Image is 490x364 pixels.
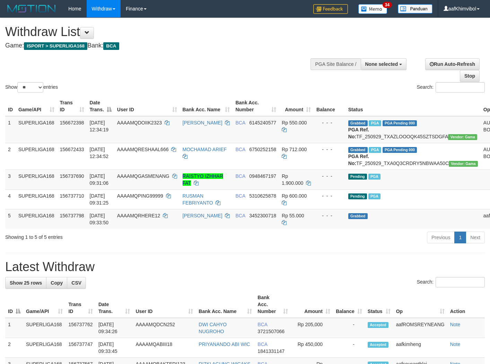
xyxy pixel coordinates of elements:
[23,291,65,318] th: Game/API: activate to sort column ascending
[249,173,276,179] span: Copy 0948467197 to clipboard
[316,192,343,199] div: - - -
[255,291,291,318] th: Bank Acc. Number: activate to sort column ascending
[368,193,380,199] span: Marked by aafsoycanthlai
[5,260,485,274] h1: Latest Withdraw
[196,291,255,318] th: Bank Acc. Name: activate to sort column ascending
[447,291,485,318] th: Action
[65,338,95,358] td: 156737747
[117,173,169,179] span: AAAAMQGASMENANG
[57,96,87,116] th: Trans ID: activate to sort column ascending
[282,193,307,199] span: Rp 600.000
[133,291,196,318] th: User ID: activate to sort column ascending
[282,147,307,152] span: Rp 712.000
[314,96,345,116] th: Balance
[90,213,109,225] span: [DATE] 09:33:50
[398,4,432,14] img: panduan.png
[393,338,447,358] td: aafkimheng
[393,318,447,338] td: aafROMSREYNEANG
[348,127,369,139] b: PGA Ref. No:
[291,338,333,358] td: Rp 450,000
[348,174,367,180] span: Pending
[65,291,95,318] th: Trans ID: activate to sort column ascending
[16,96,57,116] th: Game/API: activate to sort column ascending
[316,146,343,153] div: - - -
[454,232,466,243] a: 1
[5,82,58,93] label: Show entries
[5,116,16,143] td: 1
[199,322,227,334] a: DWI CAHYO NUGROHO
[466,232,485,243] a: Next
[60,173,84,179] span: 156737690
[291,318,333,338] td: Rp 205,000
[333,291,365,318] th: Balance: activate to sort column ascending
[5,25,320,39] h1: Withdraw List
[235,193,245,199] span: BCA
[257,329,285,334] span: Copy 3721507066 to clipboard
[249,120,276,125] span: Copy 6145240577 to clipboard
[5,143,16,170] td: 2
[117,120,162,125] span: AAAAMQDOIIK2323
[5,318,23,338] td: 1
[417,82,485,93] label: Search:
[235,173,245,179] span: BCA
[427,232,455,243] a: Previous
[16,189,57,209] td: SUPERLIGA168
[17,82,43,93] select: Showentries
[249,193,276,199] span: Copy 5310625878 to clipboard
[103,42,119,50] span: BCA
[345,143,481,170] td: TF_250929_TXA0Q3CRDRY5NBWAA50C
[348,193,367,199] span: Pending
[90,193,109,206] span: [DATE] 09:31:25
[51,280,63,286] span: Copy
[368,174,380,180] span: Marked by aafsoycanthlai
[448,134,477,140] span: Vendor URL: https://trx31.1velocity.biz
[316,119,343,126] div: - - -
[16,143,57,170] td: SUPERLIGA168
[60,213,84,218] span: 156737798
[282,120,307,125] span: Rp 550.000
[316,212,343,219] div: - - -
[450,341,461,347] a: Note
[310,58,360,70] div: PGA Site Balance /
[333,318,365,338] td: -
[279,96,314,116] th: Amount: activate to sort column ascending
[369,147,381,153] span: Marked by aafsoycanthlai
[96,338,133,358] td: [DATE] 09:33:45
[282,213,304,218] span: Rp 55.000
[333,338,365,358] td: -
[60,147,84,152] span: 156672433
[383,2,392,8] span: 34
[16,116,57,143] td: SUPERLIGA168
[133,338,196,358] td: AAAAMQABIII18
[235,120,245,125] span: BCA
[436,82,485,93] input: Search:
[60,193,84,199] span: 156737710
[5,209,16,229] td: 5
[117,213,160,218] span: AAAAMQRHERE12
[233,96,279,116] th: Bank Acc. Number: activate to sort column ascending
[5,170,16,189] td: 3
[316,173,343,180] div: - - -
[5,277,46,289] a: Show 25 rows
[249,213,276,218] span: Copy 3452300718 to clipboard
[450,322,461,327] a: Note
[23,318,65,338] td: SUPERLIGA168
[365,61,398,67] span: None selected
[235,213,245,218] span: BCA
[90,120,109,132] span: [DATE] 12:34:19
[417,277,485,287] label: Search:
[5,42,320,49] h4: Game: Bank:
[180,96,233,116] th: Bank Acc. Name: activate to sort column ascending
[90,147,109,159] span: [DATE] 12:34:52
[183,173,223,186] a: RAISTYO IZHHAR FAT
[117,147,169,152] span: AAAAMQRESHAAL666
[425,58,480,70] a: Run Auto-Refresh
[235,147,245,152] span: BCA
[348,120,368,126] span: Grabbed
[199,341,250,347] a: PRIYANANDO ABI WIC
[24,42,87,50] span: ISPORT > SUPERLIGA168
[114,96,180,116] th: User ID: activate to sort column ascending
[90,173,109,186] span: [DATE] 09:31:06
[460,70,480,82] a: Stop
[345,116,481,143] td: TF_250929_TXAZLOOOQK45SZTSDGFA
